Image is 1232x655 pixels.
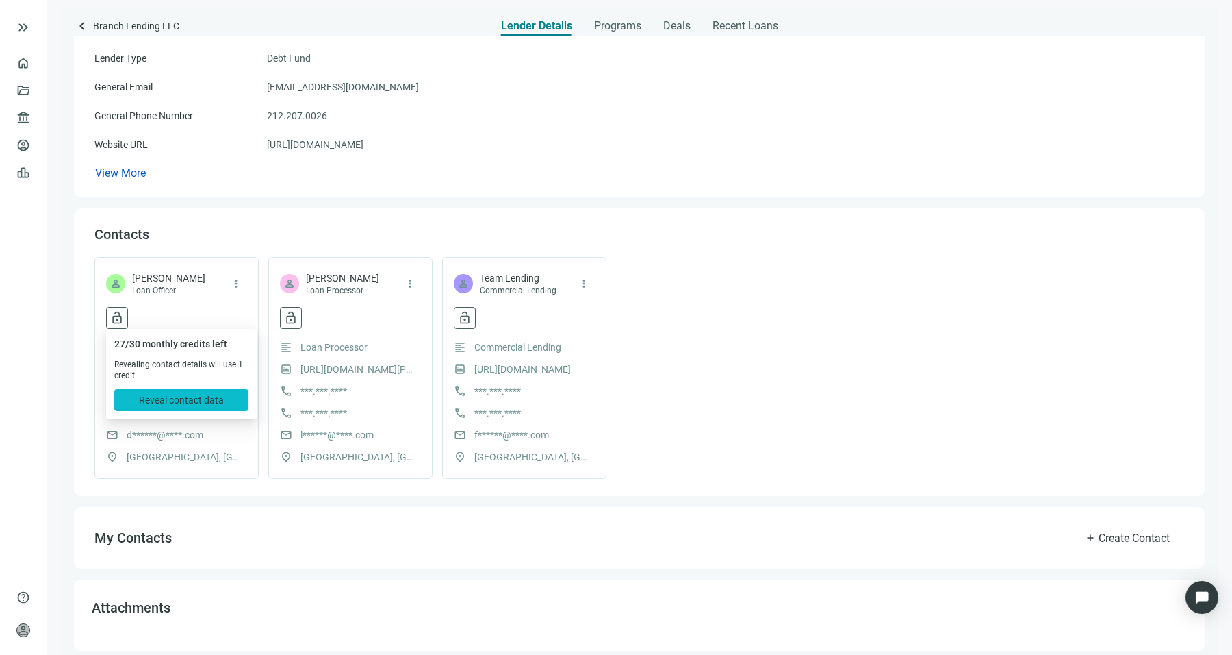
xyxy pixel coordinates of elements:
[127,449,243,465] span: [GEOGRAPHIC_DATA], [GEOGRAPHIC_DATA]
[114,389,248,411] button: Reveal contact data
[225,273,247,295] button: more_vert
[457,277,470,290] span: person
[106,307,128,329] button: lock_open
[1070,524,1184,552] button: addCreate Contact
[92,600,170,616] span: Attachments
[474,362,571,377] a: [URL][DOMAIN_NAME]
[16,623,30,637] span: person
[474,449,591,465] span: [GEOGRAPHIC_DATA], [GEOGRAPHIC_DATA]
[404,277,416,290] span: more_vert
[454,341,466,354] span: format_align_left
[578,277,590,290] span: more_vert
[454,385,466,397] span: call
[106,429,118,441] span: mail
[458,311,472,325] span: lock_open
[454,429,466,441] span: mail
[94,139,148,150] span: Website URL
[300,362,417,377] a: [URL][DOMAIN_NAME][PERSON_NAME]
[114,359,248,381] span: Revealing contact details will use 1 credit.
[474,340,561,355] span: Commercial Lending
[74,18,90,34] span: keyboard_arrow_left
[1099,532,1170,545] span: Create Contact
[106,451,118,463] span: location_on
[280,341,292,354] span: format_align_left
[106,407,118,419] span: call
[94,226,149,243] span: Contacts
[94,110,193,121] span: General Phone Number
[110,277,122,290] span: person
[280,429,292,441] span: mail
[280,451,292,463] span: location_on
[139,395,224,406] span: Reveal contact data
[300,449,417,465] span: [GEOGRAPHIC_DATA], [GEOGRAPHIC_DATA]
[16,591,30,604] span: help
[454,307,476,329] button: lock_open
[594,19,641,33] span: Programs
[454,451,466,463] span: location_on
[399,273,421,295] button: more_vert
[94,530,172,546] span: My Contacts
[573,273,595,295] button: more_vert
[230,277,242,290] span: more_vert
[480,271,556,285] span: Team Lending
[501,19,572,33] span: Lender Details
[480,285,556,296] span: Commercial Lending
[284,311,298,325] span: lock_open
[1185,581,1218,614] div: Open Intercom Messenger
[280,385,292,397] span: call
[300,340,368,355] span: Loan Processor
[306,285,379,296] span: Loan Processor
[663,19,691,33] span: Deals
[114,337,248,351] span: 27/30 monthly credits left
[95,166,146,180] span: View More
[93,18,179,36] span: Branch Lending LLC
[306,271,379,285] span: [PERSON_NAME]
[94,82,153,92] span: General Email
[16,111,26,125] span: account_balance
[267,51,311,66] span: Debt Fund
[1085,532,1096,543] span: add
[283,277,296,290] span: person
[267,108,327,123] span: 212.207.0026
[454,407,466,419] span: call
[267,137,363,152] a: [URL][DOMAIN_NAME]
[280,407,292,419] span: call
[94,53,146,64] span: Lender Type
[713,19,778,33] span: Recent Loans
[267,79,419,95] span: [EMAIL_ADDRESS][DOMAIN_NAME]
[132,285,205,296] span: Loan Officer
[15,19,31,36] button: keyboard_double_arrow_right
[94,166,146,180] button: View More
[110,311,124,325] span: lock_open
[74,18,90,36] a: keyboard_arrow_left
[132,271,205,285] span: [PERSON_NAME]
[280,307,302,329] button: lock_open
